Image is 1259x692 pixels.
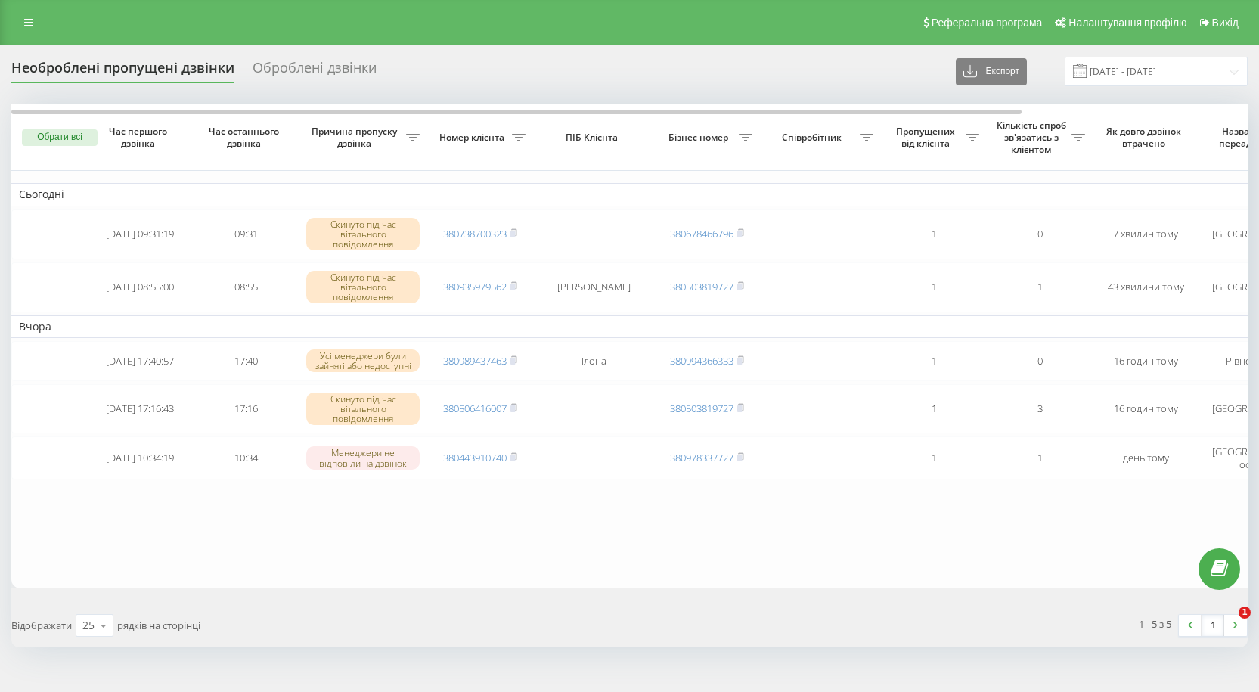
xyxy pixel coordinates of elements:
div: Менеджери не відповіли на дзвінок [306,446,420,469]
div: 1 - 5 з 5 [1139,616,1171,631]
a: 380738700323 [443,227,507,240]
td: 17:16 [193,384,299,434]
div: Необроблені пропущені дзвінки [11,60,234,83]
td: [DATE] 08:55:00 [87,262,193,312]
td: 10:34 [193,436,299,479]
span: Пропущених від клієнта [888,126,966,149]
td: 3 [987,384,1093,434]
td: 0 [987,209,1093,259]
div: Скинуто під час вітального повідомлення [306,218,420,251]
a: 380506416007 [443,402,507,415]
td: 1 [881,209,987,259]
td: 0 [987,341,1093,381]
td: Ілона [533,341,654,381]
a: 380443910740 [443,451,507,464]
td: 1 [987,436,1093,479]
span: рядків на сторінці [117,619,200,632]
td: 1 [881,384,987,434]
a: 1 [1202,615,1224,636]
a: 380503819727 [670,280,733,293]
button: Експорт [956,58,1027,85]
div: Скинуто під час вітального повідомлення [306,393,420,426]
td: [DATE] 17:16:43 [87,384,193,434]
span: ПІБ Клієнта [546,132,641,144]
span: Номер клієнта [435,132,512,144]
td: 16 годин тому [1093,384,1199,434]
a: 380978337727 [670,451,733,464]
td: 1 [881,436,987,479]
td: [PERSON_NAME] [533,262,654,312]
td: 7 хвилин тому [1093,209,1199,259]
iframe: Intercom live chat [1208,607,1244,643]
span: Як довго дзвінок втрачено [1105,126,1186,149]
span: Час першого дзвінка [99,126,181,149]
button: Обрати всі [22,129,98,146]
div: Оброблені дзвінки [253,60,377,83]
span: Бізнес номер [662,132,739,144]
a: 380989437463 [443,354,507,368]
span: Відображати [11,619,72,632]
span: Кількість спроб зв'язатись з клієнтом [994,119,1071,155]
div: Усі менеджери були зайняті або недоступні [306,349,420,372]
span: Співробітник [767,132,860,144]
div: 25 [82,618,95,633]
a: 380678466796 [670,227,733,240]
span: Час останнього дзвінка [205,126,287,149]
td: 08:55 [193,262,299,312]
span: Реферальна програма [932,17,1043,29]
td: 17:40 [193,341,299,381]
td: 09:31 [193,209,299,259]
div: Скинуто під час вітального повідомлення [306,271,420,304]
a: 380503819727 [670,402,733,415]
td: [DATE] 09:31:19 [87,209,193,259]
td: [DATE] 10:34:19 [87,436,193,479]
td: 1 [881,262,987,312]
td: [DATE] 17:40:57 [87,341,193,381]
td: день тому [1093,436,1199,479]
td: 1 [881,341,987,381]
span: Причина пропуску дзвінка [306,126,406,149]
span: Вихід [1212,17,1239,29]
a: 380935979562 [443,280,507,293]
span: 1 [1239,607,1251,619]
a: 380994366333 [670,354,733,368]
span: Налаштування профілю [1068,17,1186,29]
td: 1 [987,262,1093,312]
td: 43 хвилини тому [1093,262,1199,312]
td: 16 годин тому [1093,341,1199,381]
